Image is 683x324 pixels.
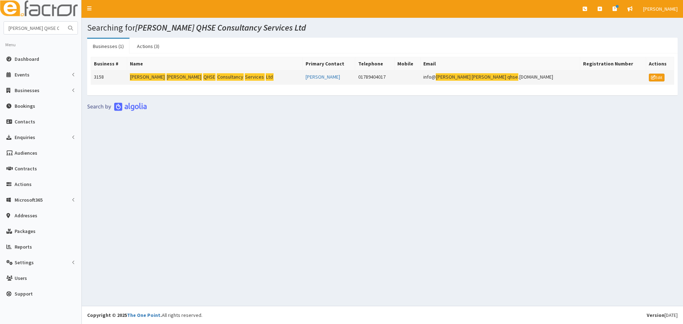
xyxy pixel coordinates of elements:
[82,306,683,324] footer: All rights reserved.
[647,312,678,319] div: [DATE]
[306,74,340,80] a: [PERSON_NAME]
[15,244,32,250] span: Reports
[15,56,39,62] span: Dashboard
[135,22,306,33] i: [PERSON_NAME] QHSE Consultancy Services Ltd
[266,73,274,81] mark: Ltd
[355,57,394,70] th: Telephone
[647,312,665,318] b: Version
[87,23,678,32] h1: Searching for
[420,70,580,85] td: info@ .[DOMAIN_NAME]
[15,118,35,125] span: Contacts
[15,212,37,219] span: Addresses
[15,291,33,297] span: Support
[580,57,646,70] th: Registration Number
[15,87,39,94] span: Businesses
[15,103,35,109] span: Bookings
[302,57,355,70] th: Primary Contact
[649,74,665,81] a: Edit
[15,181,32,187] span: Actions
[91,70,127,85] td: 3158
[15,71,30,78] span: Events
[130,73,165,81] mark: [PERSON_NAME]
[15,197,43,203] span: Microsoft365
[15,165,37,172] span: Contracts
[15,228,36,234] span: Packages
[646,57,674,70] th: Actions
[91,57,127,70] th: Business #
[127,57,302,70] th: Name
[355,70,394,85] td: 01789404017
[87,312,162,318] strong: Copyright © 2025 .
[203,73,216,81] mark: QHSE
[127,312,160,318] a: The One Point
[395,57,420,70] th: Mobile
[420,57,580,70] th: Email
[131,39,165,54] a: Actions (3)
[87,39,129,54] a: Businesses (1)
[15,259,34,266] span: Settings
[15,275,27,281] span: Users
[643,6,678,12] span: [PERSON_NAME]
[4,22,64,34] input: Search...
[436,73,471,81] mark: [PERSON_NAME]
[245,73,265,81] mark: Services
[471,73,507,81] mark: [PERSON_NAME]
[166,73,202,81] mark: [PERSON_NAME]
[217,73,244,81] mark: Consultancy
[87,102,147,111] img: search-by-algolia-light-background.png
[15,150,37,156] span: Audiences
[507,73,518,81] mark: qhse
[15,134,35,140] span: Enquiries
